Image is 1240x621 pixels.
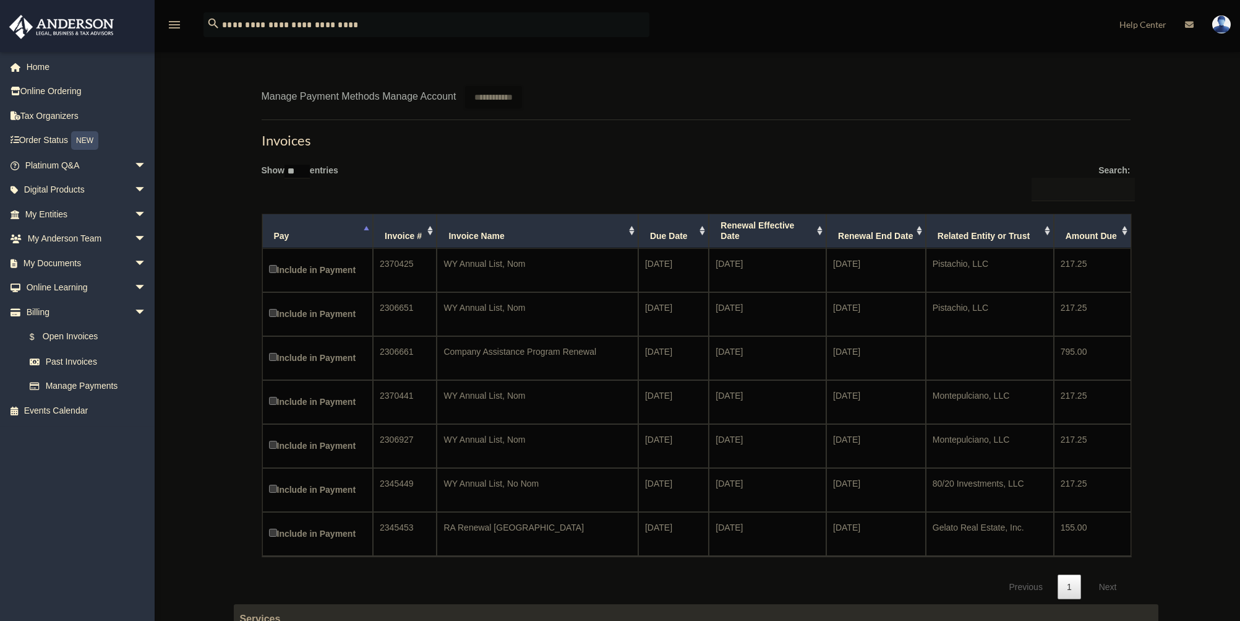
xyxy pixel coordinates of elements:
[1054,424,1131,468] td: 217.25
[1058,575,1081,600] a: 1
[17,324,153,350] a: $Open Invoices
[9,300,159,324] a: Billingarrow_drop_down
[638,292,709,336] td: [DATE]
[134,251,159,276] span: arrow_drop_down
[926,424,1054,468] td: Montepulciano, LLC
[269,265,277,273] input: Include in Payment
[826,214,926,248] th: Renewal End Date: activate to sort column ascending
[373,424,437,468] td: 2306927
[269,525,367,542] label: Include in Payment
[9,276,165,300] a: Online Learningarrow_drop_down
[443,475,631,492] div: WY Annual List, No Nom
[1054,292,1131,336] td: 217.25
[999,575,1051,600] a: Previous
[373,336,437,380] td: 2306661
[373,248,437,292] td: 2370425
[926,468,1054,512] td: 80/20 Investments, LLC
[638,424,709,468] td: [DATE]
[926,512,1054,556] td: Gelato Real Estate, Inc.
[709,292,826,336] td: [DATE]
[826,380,926,424] td: [DATE]
[926,214,1054,248] th: Related Entity or Trust: activate to sort column ascending
[826,292,926,336] td: [DATE]
[9,178,165,202] a: Digital Productsarrow_drop_down
[262,163,338,191] label: Show entries
[638,214,709,248] th: Due Date: activate to sort column ascending
[269,397,277,405] input: Include in Payment
[1054,336,1131,380] td: 795.00
[1054,214,1131,248] th: Amount Due: activate to sort column ascending
[826,468,926,512] td: [DATE]
[638,336,709,380] td: [DATE]
[443,431,631,448] div: WY Annual List, Nom
[1054,468,1131,512] td: 217.25
[709,248,826,292] td: [DATE]
[443,387,631,404] div: WY Annual List, Nom
[926,248,1054,292] td: Pistachio, LLC
[709,214,826,248] th: Renewal Effective Date: activate to sort column ascending
[443,299,631,316] div: WY Annual List, Nom
[1054,512,1131,556] td: 155.00
[71,131,98,150] div: NEW
[826,512,926,556] td: [DATE]
[134,227,159,252] span: arrow_drop_down
[709,512,826,556] td: [DATE]
[134,300,159,325] span: arrow_drop_down
[373,468,437,512] td: 2345449
[9,128,165,154] a: Order StatusNEW
[269,393,367,410] label: Include in Payment
[167,22,182,32] a: menu
[638,512,709,556] td: [DATE]
[269,485,277,493] input: Include in Payment
[1212,15,1231,33] img: User Pic
[1054,380,1131,424] td: 217.25
[269,441,277,449] input: Include in Payment
[9,398,165,423] a: Events Calendar
[373,214,437,248] th: Invoice #: activate to sort column ascending
[134,202,159,227] span: arrow_drop_down
[443,343,631,360] div: Company Assistance Program Renewal
[443,519,631,536] div: RA Renewal [GEOGRAPHIC_DATA]
[269,309,277,317] input: Include in Payment
[373,292,437,336] td: 2306651
[1054,248,1131,292] td: 217.25
[1090,575,1126,600] a: Next
[9,153,165,178] a: Platinum Q&Aarrow_drop_down
[262,214,374,248] th: Pay: activate to sort column descending
[134,178,159,203] span: arrow_drop_down
[9,54,165,79] a: Home
[269,529,277,537] input: Include in Payment
[9,251,165,276] a: My Documentsarrow_drop_down
[373,512,437,556] td: 2345453
[6,15,118,39] img: Anderson Advisors Platinum Portal
[9,227,165,251] a: My Anderson Teamarrow_drop_down
[269,349,367,367] label: Include in Payment
[269,437,367,454] label: Include in Payment
[207,17,220,30] i: search
[284,165,310,179] select: Showentries
[134,153,159,178] span: arrow_drop_down
[269,305,367,323] label: Include in Payment
[638,380,709,424] td: [DATE]
[1032,178,1135,201] input: Search:
[17,349,159,374] a: Past Invoices
[443,255,631,272] div: WY Annual List, Nom
[9,103,165,128] a: Tax Organizers
[382,91,456,102] a: Manage Account
[262,91,380,102] a: Manage Payment Methods
[709,424,826,468] td: [DATE]
[926,380,1054,424] td: Montepulciano, LLC
[826,336,926,380] td: [DATE]
[826,248,926,292] td: [DATE]
[9,202,165,227] a: My Entitiesarrow_drop_down
[709,468,826,512] td: [DATE]
[262,119,1131,150] h3: Invoices
[709,336,826,380] td: [DATE]
[9,79,165,104] a: Online Ordering
[638,468,709,512] td: [DATE]
[134,276,159,301] span: arrow_drop_down
[36,329,43,345] span: $
[269,353,277,361] input: Include in Payment
[709,380,826,424] td: [DATE]
[269,261,367,279] label: Include in Payment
